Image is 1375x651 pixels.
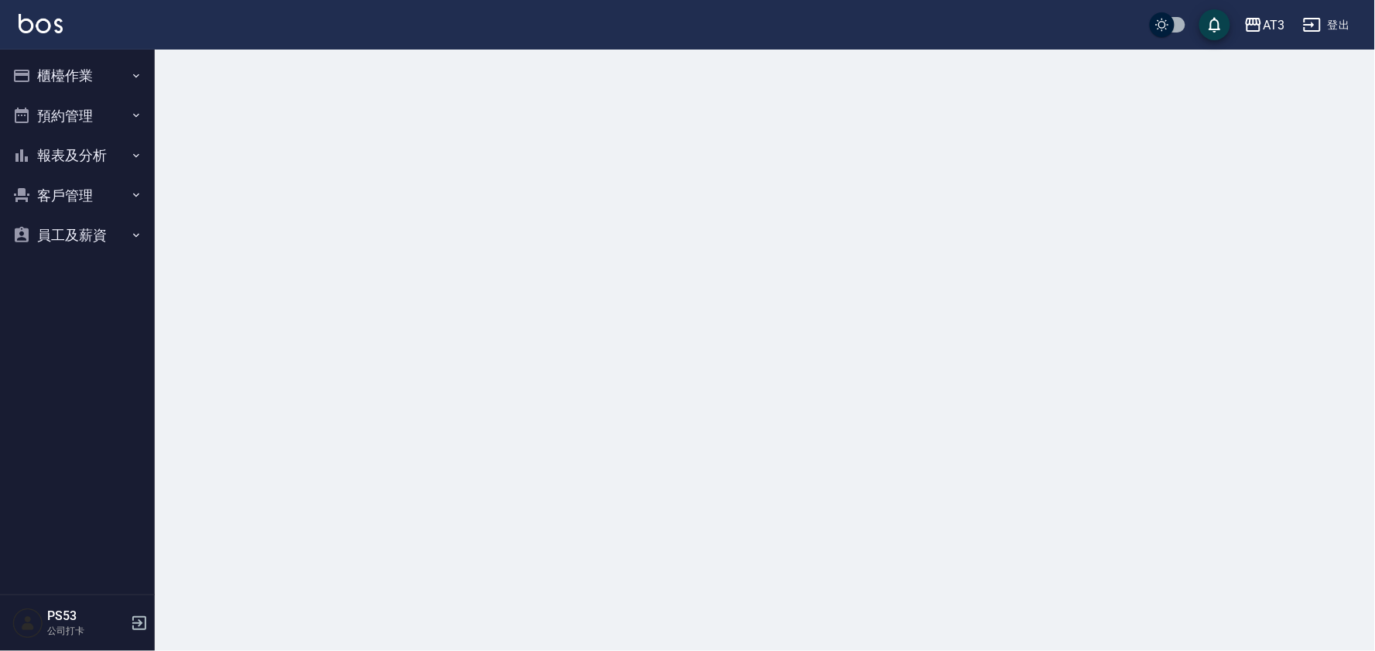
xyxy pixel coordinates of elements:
[6,176,149,216] button: 客戶管理
[6,215,149,255] button: 員工及薪資
[1297,11,1356,39] button: 登出
[19,14,63,33] img: Logo
[6,56,149,96] button: 櫃檯作業
[6,96,149,136] button: 預約管理
[1238,9,1291,41] button: AT3
[47,608,126,624] h5: PS53
[6,135,149,176] button: 報表及分析
[12,608,43,639] img: Person
[1199,9,1230,40] button: save
[47,624,126,638] p: 公司打卡
[1263,15,1284,35] div: AT3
